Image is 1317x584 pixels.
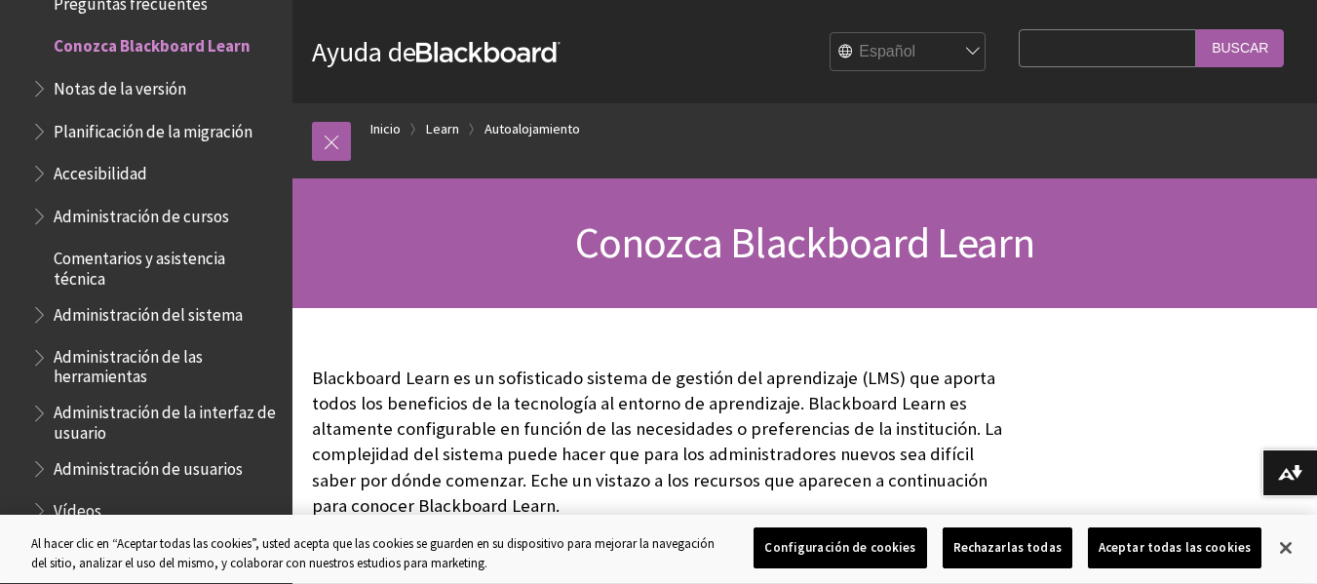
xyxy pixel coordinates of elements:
span: Conozca Blackboard Learn [54,29,251,56]
input: Buscar [1196,29,1284,67]
button: Cerrar [1264,526,1307,569]
strong: Blackboard [416,42,561,62]
div: Al hacer clic en “Aceptar todas las cookies”, usted acepta que las cookies se guarden en su dispo... [31,534,724,572]
span: Administración de usuarios [54,452,243,479]
span: Administración del sistema [54,298,243,325]
span: Notas de la versión [54,72,186,98]
span: Conozca Blackboard Learn [575,215,1035,269]
a: Inicio [370,117,401,141]
select: Site Language Selector [831,33,987,72]
span: Administración de la interfaz de usuario [54,397,279,443]
span: Comentarios y asistencia técnica [54,243,279,289]
span: Administración de cursos [54,200,229,226]
a: Ayuda deBlackboard [312,34,561,69]
span: Planificación de la migración [54,115,252,141]
button: Aceptar todas las cookies [1088,527,1261,568]
span: Vídeos [54,494,101,521]
span: Administración de las herramientas [54,341,279,387]
a: Learn [426,117,459,141]
button: Rechazarlas todas [943,527,1072,568]
span: Accesibilidad [54,157,147,183]
a: Autoalojamiento [484,117,580,141]
button: Configuración de cookies [754,527,926,568]
p: Blackboard Learn es un sofisticado sistema de gestión del aprendizaje (LMS) que aporta todos los ... [312,366,1009,519]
